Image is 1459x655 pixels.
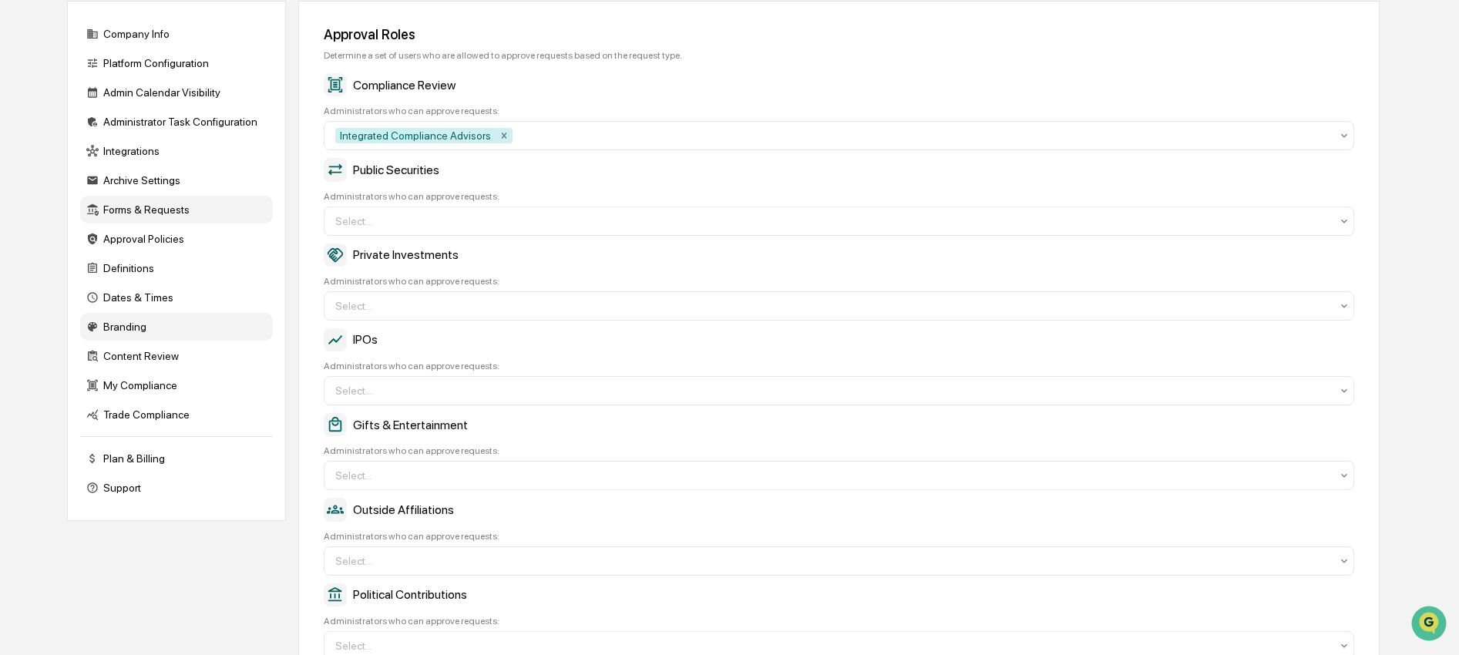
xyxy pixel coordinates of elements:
[80,196,273,223] div: Forms & Requests
[52,118,253,133] div: Start new chat
[80,474,273,502] div: Support
[80,401,273,428] div: Trade Compliance
[324,531,1355,542] div: Administrators who can approve requests:
[324,583,1355,606] div: Political Contributions
[324,73,1355,96] div: Compliance Review
[324,498,1355,521] div: Outside Affiliations
[80,225,273,253] div: Approval Policies
[15,32,281,57] p: How can we help?
[324,328,1355,351] div: IPOs
[80,49,273,77] div: Platform Configuration
[80,313,273,341] div: Branding
[496,128,513,143] div: Remove Integrated Compliance Advisors
[109,260,187,273] a: Powered byPylon
[324,50,1355,61] div: Determine a set of users who are allowed to approve requests based on the request type.
[1410,604,1451,646] iframe: Open customer support
[262,123,281,141] button: Start new chat
[127,194,191,210] span: Attestations
[80,254,273,282] div: Definitions
[335,128,496,143] div: Integrated Compliance Advisors
[15,118,43,146] img: 1746055101610-c473b297-6a78-478c-a979-82029cc54cd1
[324,244,1355,267] div: Private Investments
[31,194,99,210] span: Preclearance
[80,445,273,472] div: Plan & Billing
[153,261,187,273] span: Pylon
[80,79,273,106] div: Admin Calendar Visibility
[106,188,197,216] a: 🗄️Attestations
[80,284,273,311] div: Dates & Times
[324,616,1355,626] div: Administrators who can approve requests:
[324,276,1355,287] div: Administrators who can approve requests:
[80,342,273,370] div: Content Review
[324,413,1355,436] div: Gifts & Entertainment
[324,445,1355,456] div: Administrators who can approve requests:
[9,188,106,216] a: 🖐️Preclearance
[15,196,28,208] div: 🖐️
[324,26,1355,42] div: Approval Roles
[15,225,28,237] div: 🔎
[80,108,273,136] div: Administrator Task Configuration
[112,196,124,208] div: 🗄️
[324,361,1355,371] div: Administrators who can approve requests:
[324,158,1355,181] div: Public Securities
[324,191,1355,202] div: Administrators who can approve requests:
[80,166,273,194] div: Archive Settings
[324,106,1355,116] div: Administrators who can approve requests:
[80,137,273,165] div: Integrations
[80,371,273,399] div: My Compliance
[9,217,103,245] a: 🔎Data Lookup
[31,223,97,239] span: Data Lookup
[52,133,195,146] div: We're available if you need us!
[80,20,273,48] div: Company Info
